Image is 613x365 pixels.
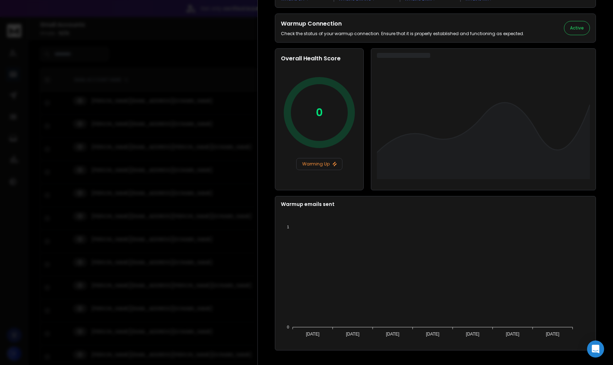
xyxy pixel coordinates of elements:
tspan: [DATE] [306,332,319,337]
tspan: 1 [287,225,289,229]
button: Active [564,21,590,35]
p: Warming Up [299,161,339,167]
h2: Overall Health Score [281,54,358,63]
tspan: [DATE] [546,332,559,337]
tspan: [DATE] [386,332,399,337]
tspan: [DATE] [346,332,359,337]
p: Check the status of your warmup connection. Ensure that it is properly established and functionin... [281,31,524,37]
tspan: [DATE] [426,332,439,337]
p: Warmup emails sent [281,201,590,208]
tspan: 0 [287,325,289,329]
tspan: [DATE] [506,332,519,337]
tspan: [DATE] [466,332,479,337]
div: Open Intercom Messenger [587,341,604,358]
h2: Warmup Connection [281,20,524,28]
p: 0 [316,106,323,119]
